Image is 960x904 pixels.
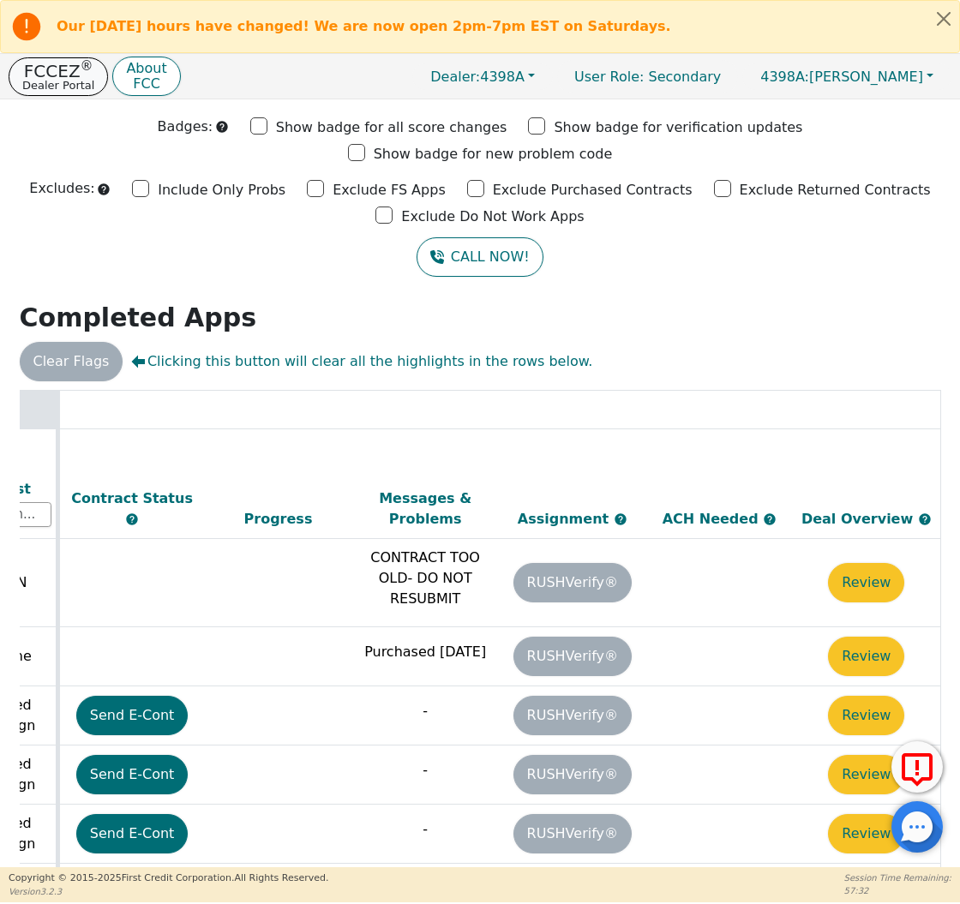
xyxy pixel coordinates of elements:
[333,180,446,201] p: Exclude FS Apps
[828,563,904,602] button: Review
[430,69,480,85] span: Dealer:
[740,180,931,201] p: Exclude Returned Contracts
[20,302,257,332] strong: Completed Apps
[374,144,613,165] p: Show badge for new problem code
[760,69,923,85] span: [PERSON_NAME]
[412,63,553,90] button: Dealer:4398A
[801,511,932,527] span: Deal Overview
[76,814,189,853] button: Send E-Cont
[417,237,543,277] button: CALL NOW!
[356,760,495,781] p: -
[356,488,495,530] div: Messages & Problems
[112,57,180,97] button: AboutFCC
[22,63,94,80] p: FCCEZ
[844,871,951,884] p: Session Time Remaining:
[557,60,738,93] p: Secondary
[22,80,94,91] p: Dealer Portal
[844,884,951,897] p: 57:32
[828,814,904,853] button: Review
[557,60,738,93] a: User Role: Secondary
[493,180,693,201] p: Exclude Purchased Contracts
[126,77,166,91] p: FCC
[430,69,525,85] span: 4398A
[574,69,644,85] span: User Role :
[209,509,348,530] div: Progress
[76,696,189,735] button: Send E-Cont
[131,351,592,372] span: Clicking this button will clear all the highlights in the rows below.
[356,548,495,609] p: CONTRACT TOO OLD- DO NOT RESUBMIT
[663,511,764,527] span: ACH Needed
[57,18,671,34] b: Our [DATE] hours have changed! We are now open 2pm-7pm EST on Saturdays.
[9,885,328,898] p: Version 3.2.3
[158,117,213,137] p: Badges:
[234,872,328,883] span: All Rights Reserved.
[356,819,495,840] p: -
[276,117,507,138] p: Show badge for all score changes
[356,701,495,721] p: -
[9,871,328,886] p: Copyright © 2015- 2025 First Credit Corporation.
[742,63,951,90] button: 4398A:[PERSON_NAME]
[126,62,166,75] p: About
[828,696,904,735] button: Review
[29,178,94,199] p: Excludes:
[554,117,802,138] p: Show badge for verification updates
[828,637,904,676] button: Review
[518,511,614,527] span: Assignment
[401,207,584,227] p: Exclude Do Not Work Apps
[828,755,904,794] button: Review
[81,58,93,74] sup: ®
[71,490,193,506] span: Contract Status
[928,1,959,36] button: Close alert
[158,180,285,201] p: Include Only Probs
[760,69,809,85] span: 4398A:
[356,642,495,662] p: Purchased [DATE]
[76,755,189,794] button: Send E-Cont
[9,57,108,96] button: FCCEZ®Dealer Portal
[891,741,943,793] button: Report Error to FCC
